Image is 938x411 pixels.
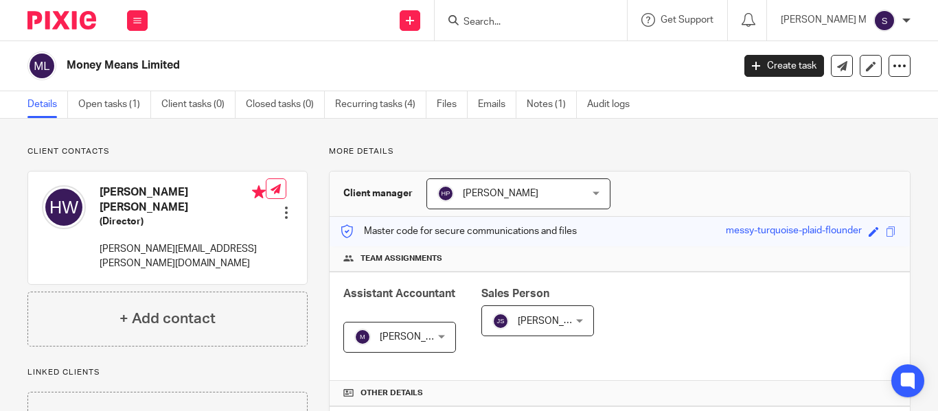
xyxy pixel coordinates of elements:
[481,288,549,299] span: Sales Person
[27,91,68,118] a: Details
[252,185,266,199] i: Primary
[27,51,56,80] img: svg%3E
[27,146,308,157] p: Client contacts
[27,11,96,30] img: Pixie
[380,332,455,342] span: [PERSON_NAME]
[343,288,455,299] span: Assistant Accountant
[437,91,468,118] a: Files
[587,91,640,118] a: Audit logs
[340,224,577,238] p: Master code for secure communications and files
[119,308,216,329] h4: + Add contact
[100,242,266,270] p: [PERSON_NAME][EMAIL_ADDRESS][PERSON_NAME][DOMAIN_NAME]
[361,253,442,264] span: Team assignments
[781,13,867,27] p: [PERSON_NAME] M
[246,91,325,118] a: Closed tasks (0)
[161,91,236,118] a: Client tasks (0)
[463,189,538,198] span: [PERSON_NAME]
[437,185,454,202] img: svg%3E
[462,16,586,29] input: Search
[343,187,413,200] h3: Client manager
[100,185,266,215] h4: [PERSON_NAME] [PERSON_NAME]
[492,313,509,329] img: svg%3E
[329,146,911,157] p: More details
[335,91,426,118] a: Recurring tasks (4)
[67,58,593,73] h2: Money Means Limited
[518,316,593,326] span: [PERSON_NAME]
[78,91,151,118] a: Open tasks (1)
[42,185,86,229] img: svg%3E
[873,10,895,32] img: svg%3E
[100,215,266,228] h5: (Director)
[27,367,308,378] p: Linked clients
[726,224,862,239] div: messy-turquoise-plaid-flounder
[354,329,371,345] img: svg%3E
[527,91,577,118] a: Notes (1)
[744,55,824,77] a: Create task
[478,91,516,118] a: Emails
[361,388,423,399] span: Other details
[661,15,713,25] span: Get Support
